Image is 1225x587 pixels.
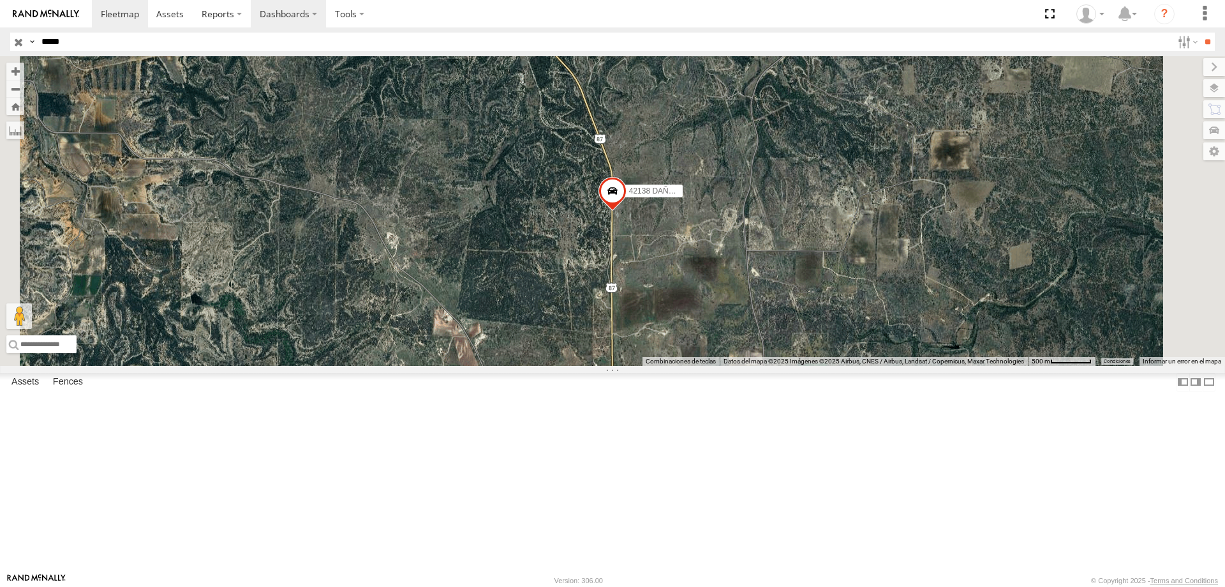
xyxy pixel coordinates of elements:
label: Assets [5,373,45,391]
a: Condiciones [1104,359,1131,364]
label: Dock Summary Table to the Left [1177,373,1189,392]
label: Hide Summary Table [1203,373,1215,392]
img: rand-logo.svg [13,10,79,19]
button: Zoom out [6,80,24,98]
label: Map Settings [1203,142,1225,160]
div: © Copyright 2025 - [1091,577,1218,584]
label: Fences [47,373,89,391]
label: Search Filter Options [1173,33,1200,51]
label: Dock Summary Table to the Right [1189,373,1202,392]
span: 500 m [1032,358,1050,365]
a: Terms and Conditions [1150,577,1218,584]
button: Arrastra el hombrecito naranja al mapa para abrir Street View [6,303,32,329]
span: Datos del mapa ©2025 Imágenes ©2025 Airbus, CNES / Airbus, Landsat / Copernicus, Maxar Technologies [724,358,1024,365]
button: Zoom Home [6,98,24,115]
button: Escala del mapa: 500 m por 61 píxeles [1028,357,1095,366]
div: Juan Lopez [1072,4,1109,24]
button: Zoom in [6,63,24,80]
label: Measure [6,121,24,139]
label: Search Query [27,33,37,51]
a: Informar un error en el mapa [1143,358,1221,365]
div: Version: 306.00 [554,577,603,584]
button: Combinaciones de teclas [646,357,716,366]
span: 42138 DAÑADO [629,187,685,195]
a: Visit our Website [7,574,66,587]
i: ? [1154,4,1175,24]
